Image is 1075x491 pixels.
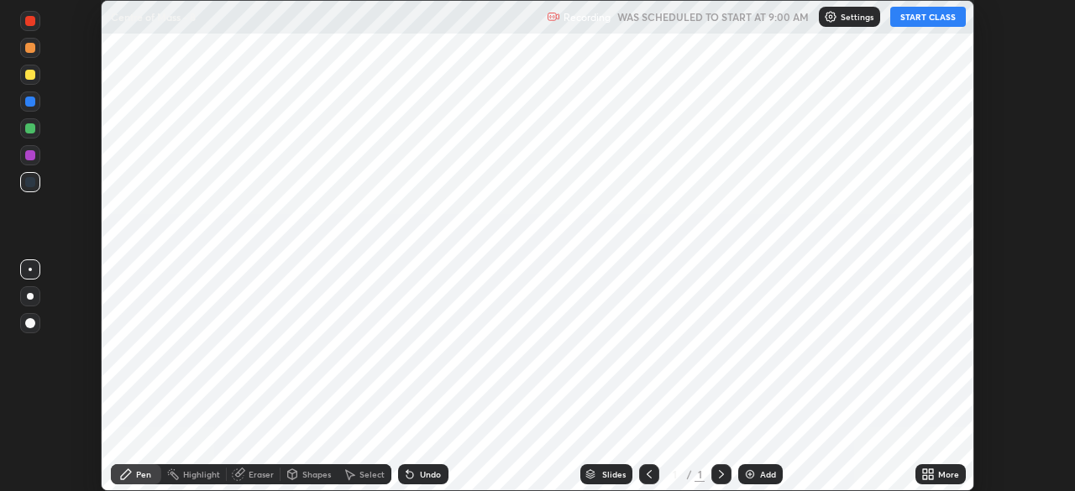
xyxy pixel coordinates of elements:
div: Select [359,470,385,478]
p: Settings [841,13,873,21]
p: Centre of Mass - 8 [111,10,196,24]
div: Undo [420,470,441,478]
h5: WAS SCHEDULED TO START AT 9:00 AM [617,9,809,24]
button: START CLASS [890,7,966,27]
div: Pen [136,470,151,478]
img: add-slide-button [743,467,757,481]
div: More [938,470,959,478]
div: / [686,469,691,479]
div: 1 [666,469,683,479]
img: class-settings-icons [824,10,837,24]
div: Shapes [302,470,331,478]
img: recording.375f2c34.svg [547,10,560,24]
div: Slides [602,470,626,478]
div: Eraser [249,470,274,478]
div: Highlight [183,470,220,478]
div: 1 [695,467,705,482]
div: Add [760,470,776,478]
p: Recording [564,11,611,24]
